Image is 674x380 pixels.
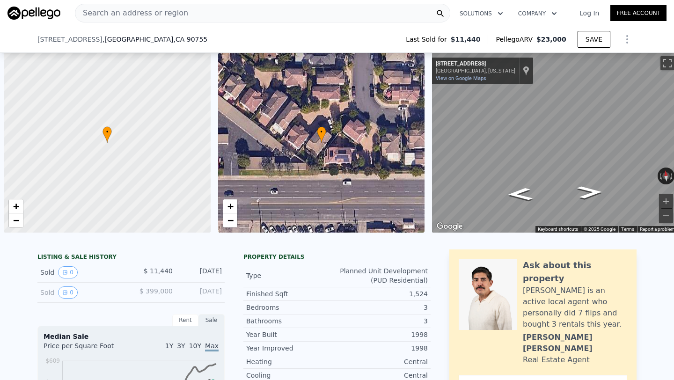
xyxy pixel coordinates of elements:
span: , CA 90755 [173,36,207,43]
div: [PERSON_NAME] [PERSON_NAME] [523,332,627,354]
div: [STREET_ADDRESS] [436,60,515,68]
button: Show Options [618,30,637,49]
span: $11,440 [451,35,481,44]
span: 3Y [177,342,185,350]
div: Rent [172,314,198,326]
div: 1,524 [337,289,428,299]
button: View historical data [58,266,78,278]
div: 1998 [337,343,428,353]
div: Real Estate Agent [523,354,590,365]
a: Zoom in [223,199,237,213]
button: Zoom out [659,209,673,223]
button: Rotate counterclockwise [658,168,663,184]
span: Search an address or region [75,7,188,19]
span: • [317,128,326,136]
div: Bedrooms [246,303,337,312]
a: Terms (opens in new tab) [621,227,634,232]
span: Pellego ARV [496,35,536,44]
span: Max [205,342,219,351]
path: Go East, Pacific Coast Hwy [566,183,613,202]
div: Sold [40,286,124,299]
div: Planned Unit Development (PUD Residential) [337,266,428,285]
a: View on Google Maps [436,75,486,81]
span: $23,000 [536,36,566,43]
button: Solutions [452,5,511,22]
div: [DATE] [180,266,222,278]
path: Go West, Pacific Coast Hwy [497,185,544,204]
div: Property details [243,253,431,261]
div: Bathrooms [246,316,337,326]
a: Show location on map [523,66,529,76]
span: + [13,200,19,212]
div: 1998 [337,330,428,339]
div: Price per Square Foot [44,341,131,356]
div: Central [337,357,428,366]
span: • [103,128,112,136]
div: Finished Sqft [246,289,337,299]
span: 1Y [165,342,173,350]
button: Reset the view [662,167,671,184]
span: 10Y [189,342,201,350]
a: Zoom in [9,199,23,213]
a: Free Account [610,5,667,21]
span: Last Sold for [406,35,451,44]
button: SAVE [578,31,610,48]
div: 3 [337,303,428,312]
button: Keyboard shortcuts [538,226,578,233]
div: Sold [40,266,124,278]
div: 3 [337,316,428,326]
tspan: $609 [45,358,60,364]
a: Log In [568,8,610,18]
a: Zoom out [223,213,237,227]
div: Type [246,271,337,280]
div: Median Sale [44,332,219,341]
div: Year Improved [246,343,337,353]
span: [STREET_ADDRESS] [37,35,103,44]
div: [DATE] [180,286,222,299]
span: − [13,214,19,226]
button: View historical data [58,286,78,299]
img: Pellego [7,7,60,20]
div: [PERSON_NAME] is an active local agent who personally did 7 flips and bought 3 rentals this year. [523,285,627,330]
div: [GEOGRAPHIC_DATA], [US_STATE] [436,68,515,74]
a: Zoom out [9,213,23,227]
button: Zoom in [659,194,673,208]
div: Ask about this property [523,259,627,285]
span: © 2025 Google [584,227,615,232]
div: • [103,126,112,143]
div: Central [337,371,428,380]
div: Sale [198,314,225,326]
span: + [227,200,233,212]
a: Open this area in Google Maps (opens a new window) [434,220,465,233]
button: Company [511,5,564,22]
div: Heating [246,357,337,366]
span: , [GEOGRAPHIC_DATA] [103,35,207,44]
span: − [227,214,233,226]
img: Google [434,220,465,233]
div: Cooling [246,371,337,380]
span: $ 11,440 [144,267,173,275]
div: • [317,126,326,143]
div: LISTING & SALE HISTORY [37,253,225,263]
div: Year Built [246,330,337,339]
span: $ 399,000 [139,287,173,295]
